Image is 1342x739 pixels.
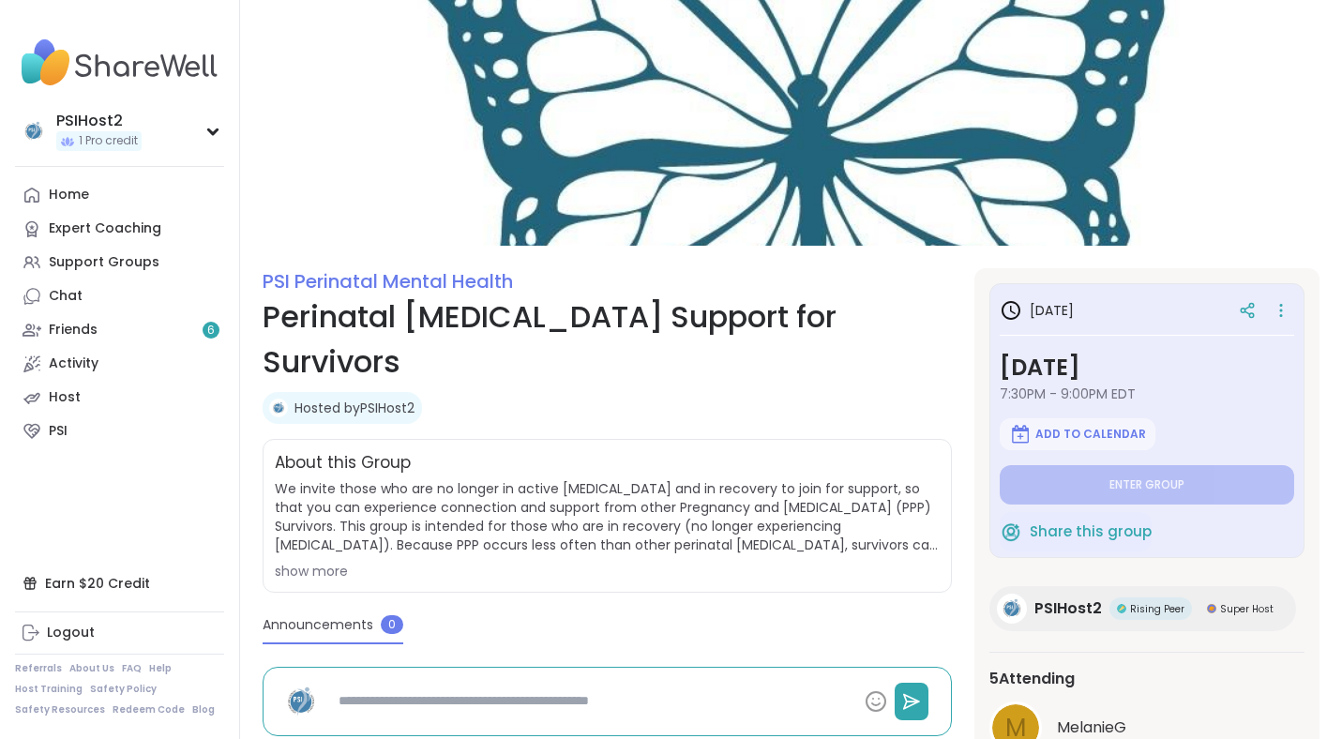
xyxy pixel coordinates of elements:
[49,219,161,238] div: Expert Coaching
[1000,299,1074,322] h3: [DATE]
[15,703,105,716] a: Safety Resources
[275,479,940,554] span: We invite those who are no longer in active [MEDICAL_DATA] and in recovery to join for support, s...
[149,662,172,675] a: Help
[49,354,98,373] div: Activity
[15,313,224,347] a: Friends6
[56,111,142,131] div: PSIHost2
[997,594,1027,624] img: PSIHost2
[1000,512,1152,551] button: Share this group
[1220,602,1274,616] span: Super Host
[1207,604,1216,613] img: Super Host
[263,268,513,294] a: PSI Perinatal Mental Health
[263,294,952,385] h1: Perinatal [MEDICAL_DATA] Support for Survivors
[15,683,83,696] a: Host Training
[1000,385,1294,403] span: 7:30PM - 9:00PM EDT
[381,615,403,634] span: 0
[1057,716,1126,739] span: MelanieG
[113,703,185,716] a: Redeem Code
[1035,427,1146,442] span: Add to Calendar
[1009,423,1032,445] img: ShareWell Logomark
[79,133,138,149] span: 1 Pro credit
[294,399,415,417] a: Hosted byPSIHost2
[15,246,224,279] a: Support Groups
[49,253,159,272] div: Support Groups
[15,616,224,650] a: Logout
[1000,465,1294,505] button: Enter group
[49,422,68,441] div: PSI
[1000,418,1155,450] button: Add to Calendar
[15,662,62,675] a: Referrals
[1034,597,1102,620] span: PSIHost2
[49,287,83,306] div: Chat
[15,212,224,246] a: Expert Coaching
[1117,604,1126,613] img: Rising Peer
[15,381,224,415] a: Host
[69,662,114,675] a: About Us
[49,388,81,407] div: Host
[1000,351,1294,385] h3: [DATE]
[263,615,373,635] span: Announcements
[19,116,49,146] img: PSIHost2
[275,451,411,475] h2: About this Group
[989,586,1296,631] a: PSIHost2PSIHost2Rising PeerRising PeerSuper HostSuper Host
[49,321,98,339] div: Friends
[207,323,215,339] span: 6
[15,178,224,212] a: Home
[15,347,224,381] a: Activity
[90,683,157,696] a: Safety Policy
[15,30,224,96] img: ShareWell Nav Logo
[279,679,324,724] img: PSIHost2
[1130,602,1184,616] span: Rising Peer
[275,562,940,581] div: show more
[269,399,288,417] img: PSIHost2
[47,624,95,642] div: Logout
[192,703,215,716] a: Blog
[49,186,89,204] div: Home
[1000,520,1022,543] img: ShareWell Logomark
[15,279,224,313] a: Chat
[989,668,1075,690] span: 5 Attending
[15,566,224,600] div: Earn $20 Credit
[1109,477,1184,492] span: Enter group
[15,415,224,448] a: PSI
[122,662,142,675] a: FAQ
[1030,521,1152,543] span: Share this group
